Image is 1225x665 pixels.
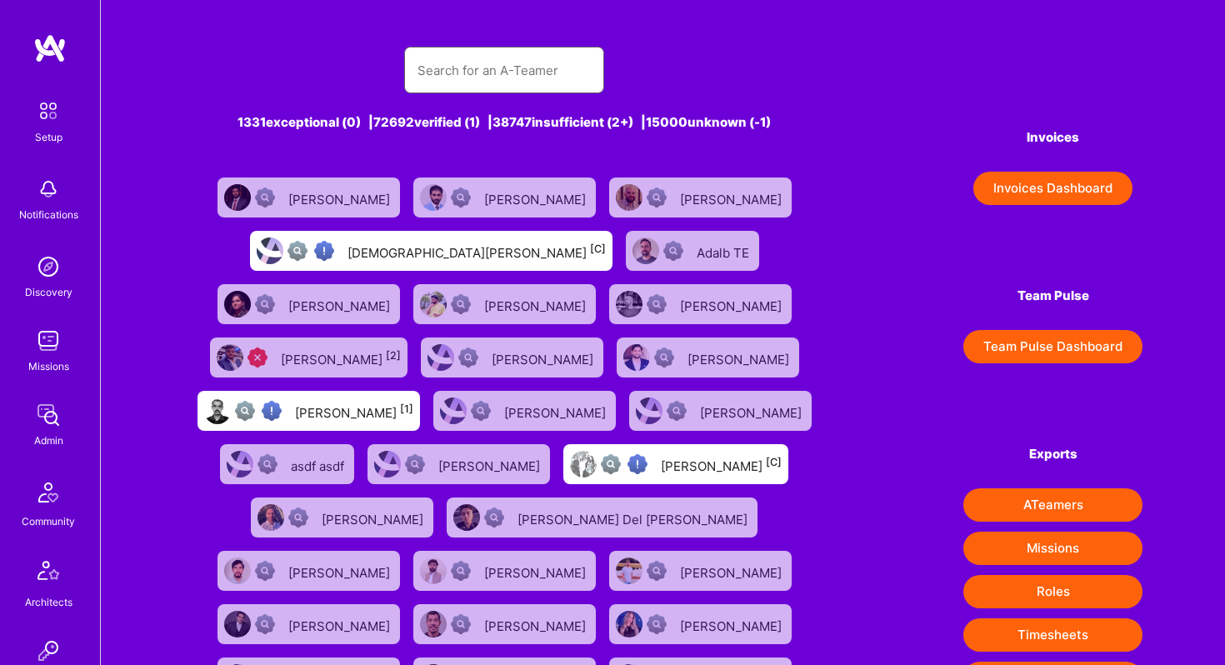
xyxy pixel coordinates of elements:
div: [PERSON_NAME] [281,347,401,368]
img: Community [28,472,68,512]
div: 1331 exceptional (0) | 72692 verified (1) | 38747 insufficient (2+) | 15000 unknown (-1) [183,113,826,131]
img: Not Scrubbed [663,241,683,261]
a: User AvatarNot Scrubbed[PERSON_NAME] [407,597,602,651]
div: [PERSON_NAME] [484,613,589,635]
div: [PERSON_NAME] [438,453,543,475]
input: Search for an A-Teamer [417,49,591,92]
img: User Avatar [257,237,283,264]
img: User Avatar [616,611,642,637]
div: Architects [25,593,72,611]
img: Not Scrubbed [405,454,425,474]
img: User Avatar [570,451,597,477]
img: User Avatar [632,237,659,264]
img: User Avatar [623,344,650,371]
img: Not Scrubbed [647,187,667,207]
div: [PERSON_NAME] [288,293,393,315]
div: [PERSON_NAME] Del [PERSON_NAME] [517,507,751,528]
div: [PERSON_NAME] [700,400,805,422]
a: User AvatarNot Scrubbed[PERSON_NAME] [602,171,798,224]
div: [PERSON_NAME] [492,347,597,368]
img: User Avatar [440,397,467,424]
img: User Avatar [257,504,284,531]
img: Not Scrubbed [451,561,471,581]
img: discovery [32,250,65,283]
img: User Avatar [420,557,447,584]
img: Not fully vetted [287,241,307,261]
a: User AvatarNot Scrubbed[PERSON_NAME] [610,331,806,384]
div: [PERSON_NAME] [484,187,589,208]
img: User Avatar [420,611,447,637]
a: User AvatarNot Scrubbed[PERSON_NAME] [244,491,440,544]
a: User AvatarNot fully vettedHigh Potential User[PERSON_NAME][1] [191,384,427,437]
a: User AvatarNot Scrubbed[PERSON_NAME] [602,277,798,331]
img: Not Scrubbed [257,454,277,474]
h4: Invoices [963,130,1142,145]
div: Discovery [25,283,72,301]
div: [PERSON_NAME] [680,187,785,208]
a: User AvatarNot Scrubbed[PERSON_NAME] [602,597,798,651]
sup: [C] [766,456,782,468]
button: Missions [963,532,1142,565]
sup: [2] [386,349,401,362]
img: User Avatar [616,184,642,211]
sup: [1] [400,402,413,415]
img: Not fully vetted [601,454,621,474]
img: Not Scrubbed [255,614,275,634]
img: User Avatar [224,611,251,637]
a: User AvatarNot Scrubbed[PERSON_NAME] [427,384,622,437]
img: User Avatar [224,184,251,211]
img: User Avatar [224,291,251,317]
img: Not Scrubbed [255,187,275,207]
img: Not Scrubbed [647,294,667,314]
div: [PERSON_NAME] [288,187,393,208]
img: High Potential User [314,241,334,261]
img: High Potential User [262,401,282,421]
button: Team Pulse Dashboard [963,330,1142,363]
img: User Avatar [636,397,662,424]
div: Notifications [19,206,78,223]
a: User AvatarNot ScrubbedAdalb TE [619,224,766,277]
a: User AvatarNot Scrubbed[PERSON_NAME] [407,277,602,331]
img: logo [33,33,67,63]
div: [PERSON_NAME] [288,560,393,582]
img: setup [31,93,66,128]
div: Adalb TE [697,240,752,262]
img: User Avatar [420,184,447,211]
img: Unqualified [247,347,267,367]
a: User AvatarNot Scrubbed[PERSON_NAME] Del [PERSON_NAME] [440,491,764,544]
a: User AvatarNot Scrubbed[PERSON_NAME] [622,384,818,437]
a: User AvatarNot Scrubbed[PERSON_NAME] [361,437,557,491]
a: User AvatarNot Scrubbed[PERSON_NAME] [407,544,602,597]
a: User AvatarNot Scrubbed[PERSON_NAME] [602,544,798,597]
img: Not fully vetted [235,401,255,421]
a: User AvatarUnqualified[PERSON_NAME][2] [203,331,414,384]
img: User Avatar [420,291,447,317]
img: User Avatar [227,451,253,477]
a: User AvatarNot Scrubbed[PERSON_NAME] [211,544,407,597]
img: admin teamwork [32,398,65,432]
div: [PERSON_NAME] [484,560,589,582]
img: User Avatar [616,557,642,584]
div: [PERSON_NAME] [484,293,589,315]
img: Not Scrubbed [667,401,687,421]
a: User AvatarNot Scrubbed[PERSON_NAME] [211,277,407,331]
button: Invoices Dashboard [973,172,1132,205]
img: Not Scrubbed [654,347,674,367]
a: User AvatarNot Scrubbedasdf asdf [213,437,361,491]
div: Admin [34,432,63,449]
div: [PERSON_NAME] [680,560,785,582]
img: Not Scrubbed [458,347,478,367]
h4: Exports [963,447,1142,462]
a: User AvatarNot fully vettedHigh Potential User[DEMOGRAPHIC_DATA][PERSON_NAME][C] [243,224,619,277]
img: User Avatar [374,451,401,477]
div: [PERSON_NAME] [322,507,427,528]
div: [PERSON_NAME] [661,453,782,475]
img: teamwork [32,324,65,357]
img: Architects [28,553,68,593]
a: User AvatarNot fully vettedHigh Potential User[PERSON_NAME][C] [557,437,795,491]
img: User Avatar [204,397,231,424]
a: User AvatarNot Scrubbed[PERSON_NAME] [414,331,610,384]
img: Not Scrubbed [471,401,491,421]
img: User Avatar [616,291,642,317]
